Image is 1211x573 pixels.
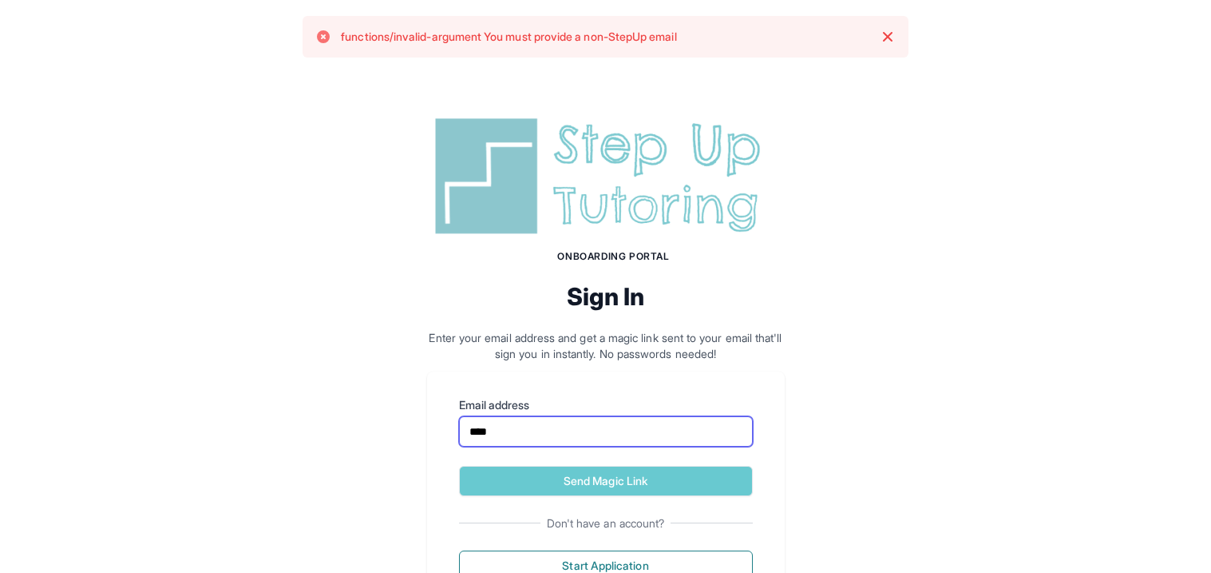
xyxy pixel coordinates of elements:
[540,515,671,531] span: Don't have an account?
[341,29,676,45] p: functions/invalid-argument You must provide a non-StepUp email
[427,112,785,241] img: Step Up Tutoring horizontal logo
[459,466,753,496] button: Send Magic Link
[427,282,785,311] h2: Sign In
[459,397,753,413] label: Email address
[427,330,785,362] p: Enter your email address and get a magic link sent to your email that'll sign you in instantly. N...
[443,250,785,263] h1: Onboarding Portal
